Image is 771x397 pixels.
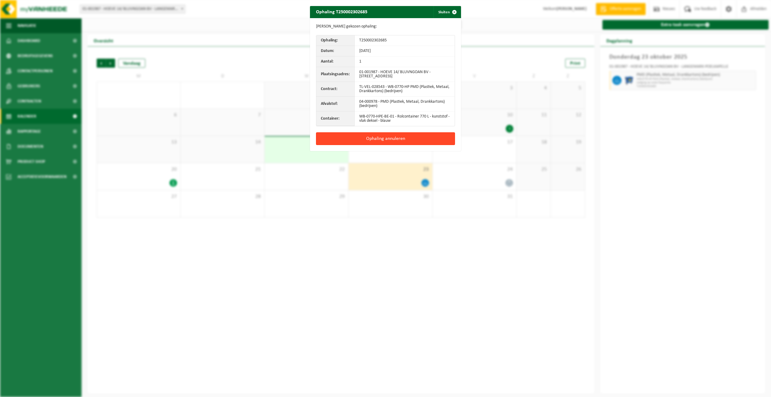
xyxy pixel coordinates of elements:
[316,56,355,67] th: Aantal:
[355,82,455,97] td: TL-VEL-028543 - WB-0770-HP PMD (Plastiek, Metaal, Drankkartons) (bedrijven)
[355,111,455,126] td: WB-0770-HPE-BE-01 - Rolcontainer 770 L - kunststof - vlak deksel - blauw
[355,35,455,46] td: T250002302685
[355,46,455,56] td: [DATE]
[434,6,460,18] button: Sluiten
[316,46,355,56] th: Datum:
[355,56,455,67] td: 1
[355,67,455,82] td: 01-001987 - HOEVE 14/ BLUVNGOAN BV - [STREET_ADDRESS]
[316,24,455,29] p: [PERSON_NAME] gekozen ophaling:
[316,132,455,145] button: Ophaling annuleren
[355,97,455,111] td: 04-000978 - PMD (Plastiek, Metaal, Drankkartons) (bedrijven)
[310,6,373,18] h2: Ophaling T250002302685
[316,97,355,111] th: Afvalstof:
[316,35,355,46] th: Ophaling:
[316,67,355,82] th: Plaatsingsadres:
[316,111,355,126] th: Container:
[316,82,355,97] th: Contract:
